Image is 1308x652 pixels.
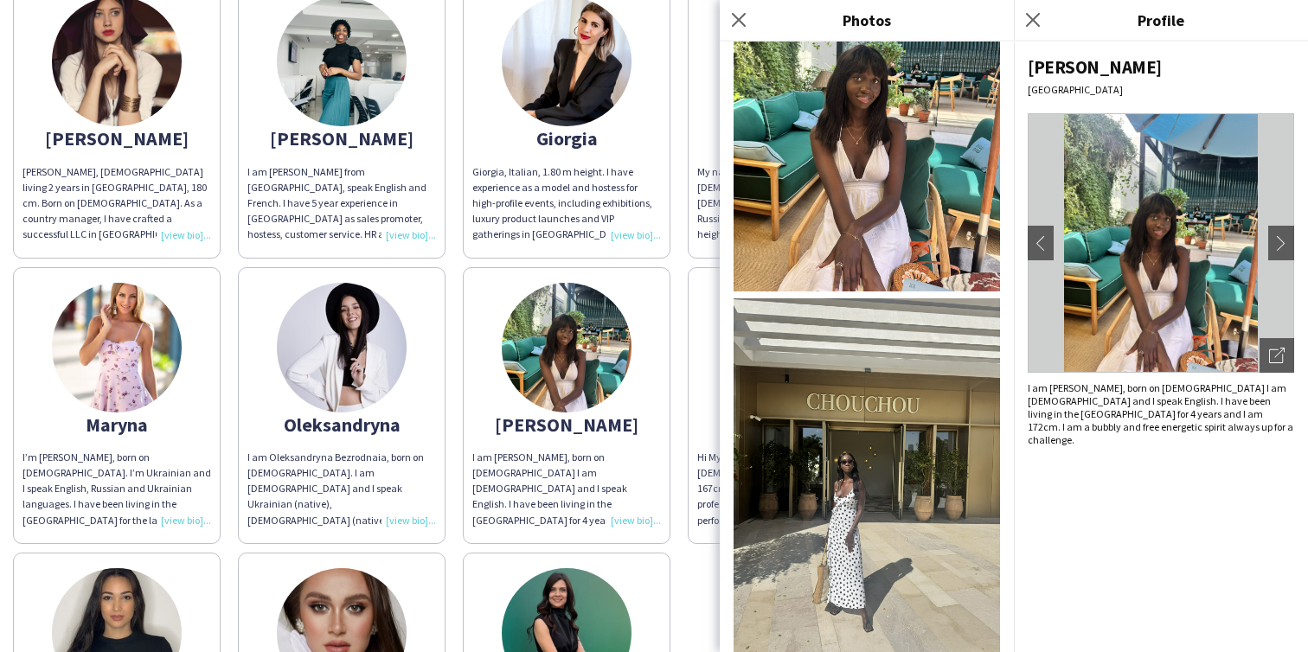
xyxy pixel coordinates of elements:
div: [PERSON_NAME] [22,131,211,146]
div: [PERSON_NAME] [247,131,436,146]
div: Maryna [22,417,211,432]
div: Kateryna [697,131,886,146]
div: [PERSON_NAME], [DEMOGRAPHIC_DATA] living 2 years in [GEOGRAPHIC_DATA], 180 cm. Born on [DEMOGRAPH... [22,164,211,243]
img: Crew avatar or photo [1028,113,1294,373]
span: I’m [PERSON_NAME], born on [DEMOGRAPHIC_DATA]. I’m Ukrainian and I speak English, Russian and Ukr... [22,451,211,636]
div: Open photos pop-in [1260,338,1294,373]
div: I am [PERSON_NAME], born on [DEMOGRAPHIC_DATA] I am [DEMOGRAPHIC_DATA] and I speak English. I hav... [1028,381,1294,446]
div: Hi My name is [PERSON_NAME], I am from [DEMOGRAPHIC_DATA]. my height is 167cm. I have Traveled 17... [697,450,886,528]
div: [PERSON_NAME] [472,417,661,432]
div: Rose [697,417,886,432]
h3: Profile [1014,9,1308,31]
img: thumb-662b7dc40f52e.jpeg [277,283,407,412]
div: [PERSON_NAME] [1028,55,1294,79]
img: thumb-15981702475f422487dd98f.jpeg [52,283,182,412]
div: I am [PERSON_NAME] from [GEOGRAPHIC_DATA], speak English and French. I have 5 year experience in ... [247,164,436,243]
div: Giorgia [472,131,661,146]
div: I am Oleksandryna Bezrodnaia, born on [DEMOGRAPHIC_DATA]. I am [DEMOGRAPHIC_DATA] and I speak Ukr... [247,450,436,528]
div: Oleksandryna [247,417,436,432]
img: thumb-2a685d7d-3e2f-44a3-8c7f-f6efa05bd154.jpg [502,283,632,412]
div: I am [PERSON_NAME], born on [DEMOGRAPHIC_DATA] I am [DEMOGRAPHIC_DATA] and I speak English. I hav... [472,450,661,528]
div: My name is [PERSON_NAME]. I am from [DEMOGRAPHIC_DATA]. I was born on [DEMOGRAPHIC_DATA]. I speak... [697,164,886,243]
div: [GEOGRAPHIC_DATA] [1028,83,1294,96]
h3: Photos [720,9,1014,31]
div: Giorgia, Italian, 1.80 m height. I have experience as a model and hostess for high-profile events... [472,164,661,243]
